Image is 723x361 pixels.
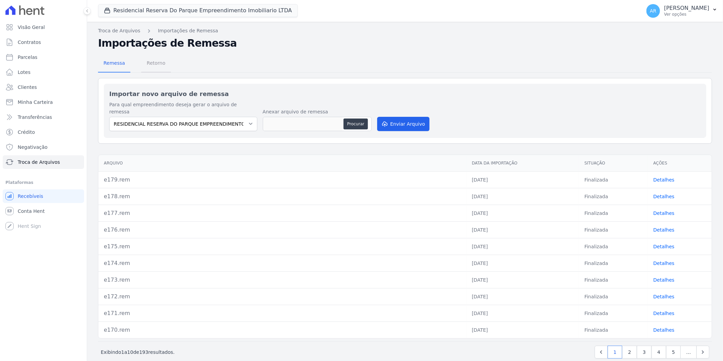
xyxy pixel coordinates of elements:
[579,188,648,205] td: Finalizada
[98,155,466,172] th: Arquivo
[18,99,53,106] span: Minha Carteira
[666,346,681,359] a: 5
[104,293,461,301] div: e172.rem
[466,238,579,255] td: [DATE]
[653,244,674,249] a: Detalhes
[121,349,124,355] span: 1
[104,259,461,267] div: e174.rem
[98,37,712,49] h2: Importações de Remessa
[104,309,461,317] div: e171.rem
[104,209,461,217] div: e177.rem
[696,346,709,359] a: Next
[650,9,656,13] span: AR
[101,349,175,356] p: Exibindo a de resultados.
[3,65,84,79] a: Lotes
[104,226,461,234] div: e176.rem
[466,171,579,188] td: [DATE]
[18,54,37,61] span: Parcelas
[653,210,674,216] a: Detalhes
[579,171,648,188] td: Finalizada
[3,20,84,34] a: Visão Geral
[98,55,130,73] a: Remessa
[18,159,60,166] span: Troca de Arquivos
[377,117,430,131] button: Enviar Arquivo
[579,305,648,321] td: Finalizada
[579,238,648,255] td: Finalizada
[466,221,579,238] td: [DATE]
[98,27,712,34] nav: Breadcrumb
[466,205,579,221] td: [DATE]
[637,346,652,359] a: 3
[3,80,84,94] a: Clientes
[579,221,648,238] td: Finalizada
[5,178,81,187] div: Plataformas
[18,129,35,136] span: Crédito
[595,346,608,359] a: Previous
[98,27,140,34] a: Troca de Arquivos
[104,242,461,251] div: e175.rem
[652,346,666,359] a: 4
[104,276,461,284] div: e173.rem
[158,27,218,34] a: Importações de Remessa
[648,155,712,172] th: Ações
[343,119,368,129] button: Procurar
[18,144,48,151] span: Negativação
[664,5,709,12] p: [PERSON_NAME]
[579,321,648,338] td: Finalizada
[641,1,723,20] button: AR [PERSON_NAME] Ver opções
[127,349,133,355] span: 10
[3,125,84,139] a: Crédito
[18,39,41,46] span: Contratos
[664,12,709,17] p: Ver opções
[466,255,579,271] td: [DATE]
[18,208,45,215] span: Conta Hent
[653,227,674,233] a: Detalhes
[18,114,52,121] span: Transferências
[653,311,674,316] a: Detalhes
[3,35,84,49] a: Contratos
[104,326,461,334] div: e170.rem
[3,189,84,203] a: Recebíveis
[653,327,674,333] a: Detalhes
[653,277,674,283] a: Detalhes
[579,271,648,288] td: Finalizada
[263,108,372,115] label: Anexar arquivo de remessa
[3,140,84,154] a: Negativação
[98,4,298,17] button: Residencial Reserva Do Parque Empreendimento Imobiliario LTDA
[466,321,579,338] td: [DATE]
[18,69,31,76] span: Lotes
[143,56,170,70] span: Retorno
[3,110,84,124] a: Transferências
[109,101,257,115] label: Para qual empreendimento deseja gerar o arquivo de remessa
[104,192,461,201] div: e178.rem
[99,56,129,70] span: Remessa
[104,176,461,184] div: e179.rem
[680,346,697,359] span: …
[622,346,637,359] a: 2
[466,271,579,288] td: [DATE]
[3,155,84,169] a: Troca de Arquivos
[653,177,674,183] a: Detalhes
[466,305,579,321] td: [DATE]
[608,346,622,359] a: 1
[579,155,648,172] th: Situação
[109,89,701,98] h2: Importar novo arquivo de remessa
[653,294,674,299] a: Detalhes
[3,95,84,109] a: Minha Carteira
[466,155,579,172] th: Data da Importação
[3,50,84,64] a: Parcelas
[18,24,45,31] span: Visão Geral
[653,261,674,266] a: Detalhes
[139,349,148,355] span: 193
[3,204,84,218] a: Conta Hent
[579,205,648,221] td: Finalizada
[579,288,648,305] td: Finalizada
[653,194,674,199] a: Detalhes
[466,188,579,205] td: [DATE]
[98,55,171,73] nav: Tab selector
[141,55,171,73] a: Retorno
[18,193,43,200] span: Recebíveis
[18,84,37,91] span: Clientes
[466,288,579,305] td: [DATE]
[579,255,648,271] td: Finalizada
